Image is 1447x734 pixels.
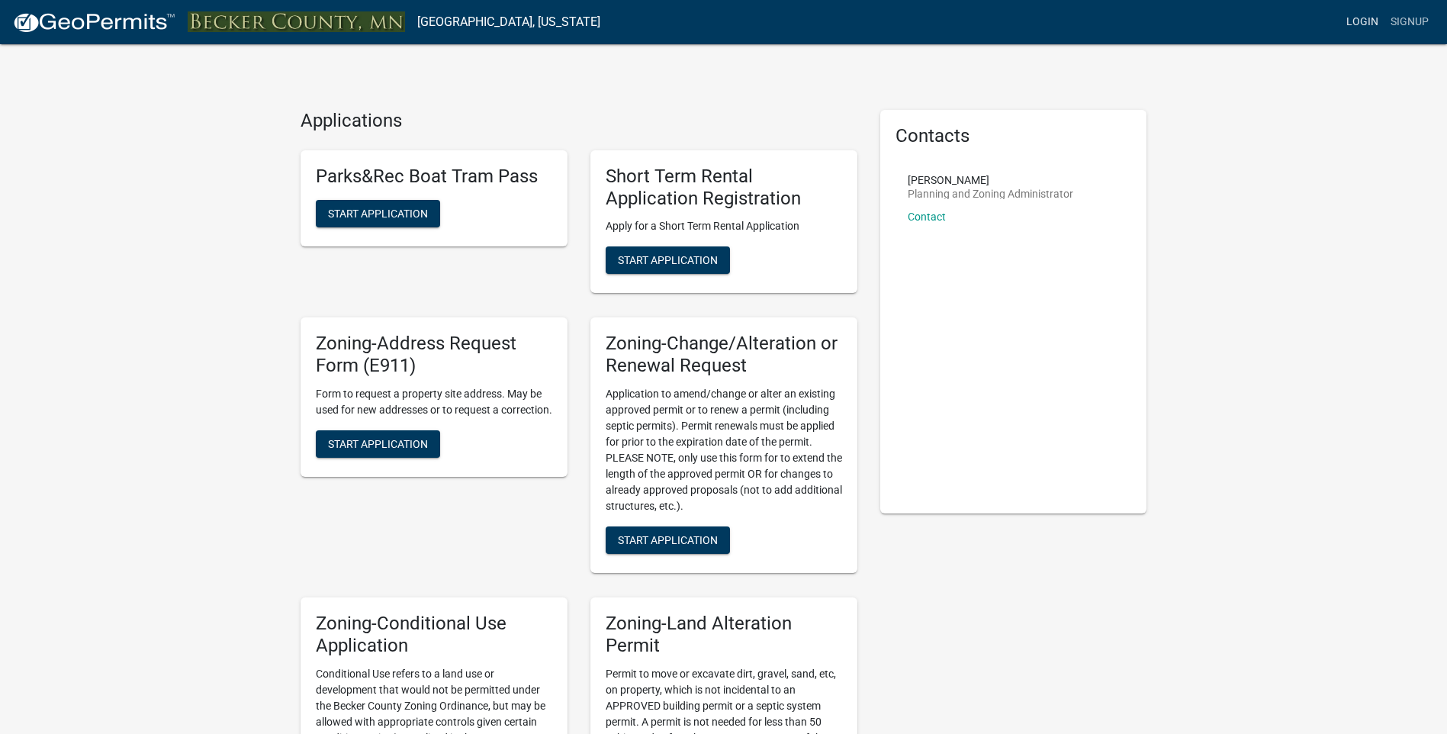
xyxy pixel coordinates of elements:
[301,110,857,132] h4: Applications
[908,175,1073,185] p: [PERSON_NAME]
[316,613,552,657] h5: Zoning-Conditional Use Application
[896,125,1132,147] h5: Contacts
[1384,8,1435,37] a: Signup
[606,218,842,234] p: Apply for a Short Term Rental Application
[908,211,946,223] a: Contact
[316,166,552,188] h5: Parks&Rec Boat Tram Pass
[606,166,842,210] h5: Short Term Rental Application Registration
[316,333,552,377] h5: Zoning-Address Request Form (E911)
[908,188,1073,199] p: Planning and Zoning Administrator
[606,613,842,657] h5: Zoning-Land Alteration Permit
[1340,8,1384,37] a: Login
[188,11,405,32] img: Becker County, Minnesota
[417,9,600,35] a: [GEOGRAPHIC_DATA], [US_STATE]
[328,437,428,449] span: Start Application
[606,526,730,554] button: Start Application
[316,386,552,418] p: Form to request a property site address. May be used for new addresses or to request a correction.
[316,430,440,458] button: Start Application
[316,200,440,227] button: Start Application
[606,386,842,514] p: Application to amend/change or alter an existing approved permit or to renew a permit (including ...
[328,207,428,219] span: Start Application
[606,333,842,377] h5: Zoning-Change/Alteration or Renewal Request
[606,246,730,274] button: Start Application
[618,254,718,266] span: Start Application
[618,533,718,546] span: Start Application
